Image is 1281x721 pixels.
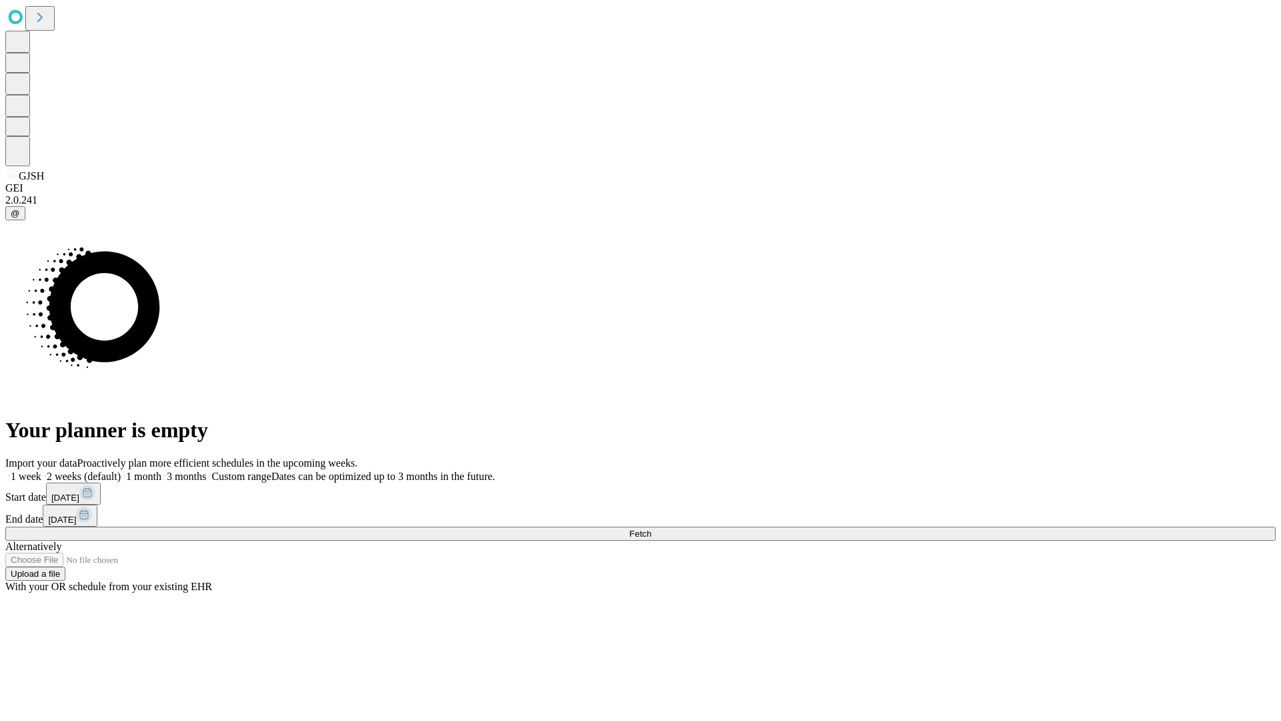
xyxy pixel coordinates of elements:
span: Import your data [5,457,77,469]
span: With your OR schedule from your existing EHR [5,581,212,592]
span: 1 month [126,471,161,482]
span: 3 months [167,471,206,482]
span: Custom range [211,471,271,482]
span: 1 week [11,471,41,482]
button: [DATE] [43,505,97,527]
div: Start date [5,483,1276,505]
span: Alternatively [5,541,61,552]
span: Fetch [629,529,651,539]
span: GJSH [19,170,44,182]
div: GEI [5,182,1276,194]
div: End date [5,505,1276,527]
h1: Your planner is empty [5,418,1276,443]
span: [DATE] [51,493,79,503]
button: Upload a file [5,567,65,581]
button: @ [5,206,25,220]
span: [DATE] [48,515,76,525]
span: @ [11,208,20,218]
span: Proactively plan more efficient schedules in the upcoming weeks. [77,457,358,469]
div: 2.0.241 [5,194,1276,206]
button: Fetch [5,527,1276,541]
span: 2 weeks (default) [47,471,121,482]
span: Dates can be optimized up to 3 months in the future. [272,471,495,482]
button: [DATE] [46,483,101,505]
